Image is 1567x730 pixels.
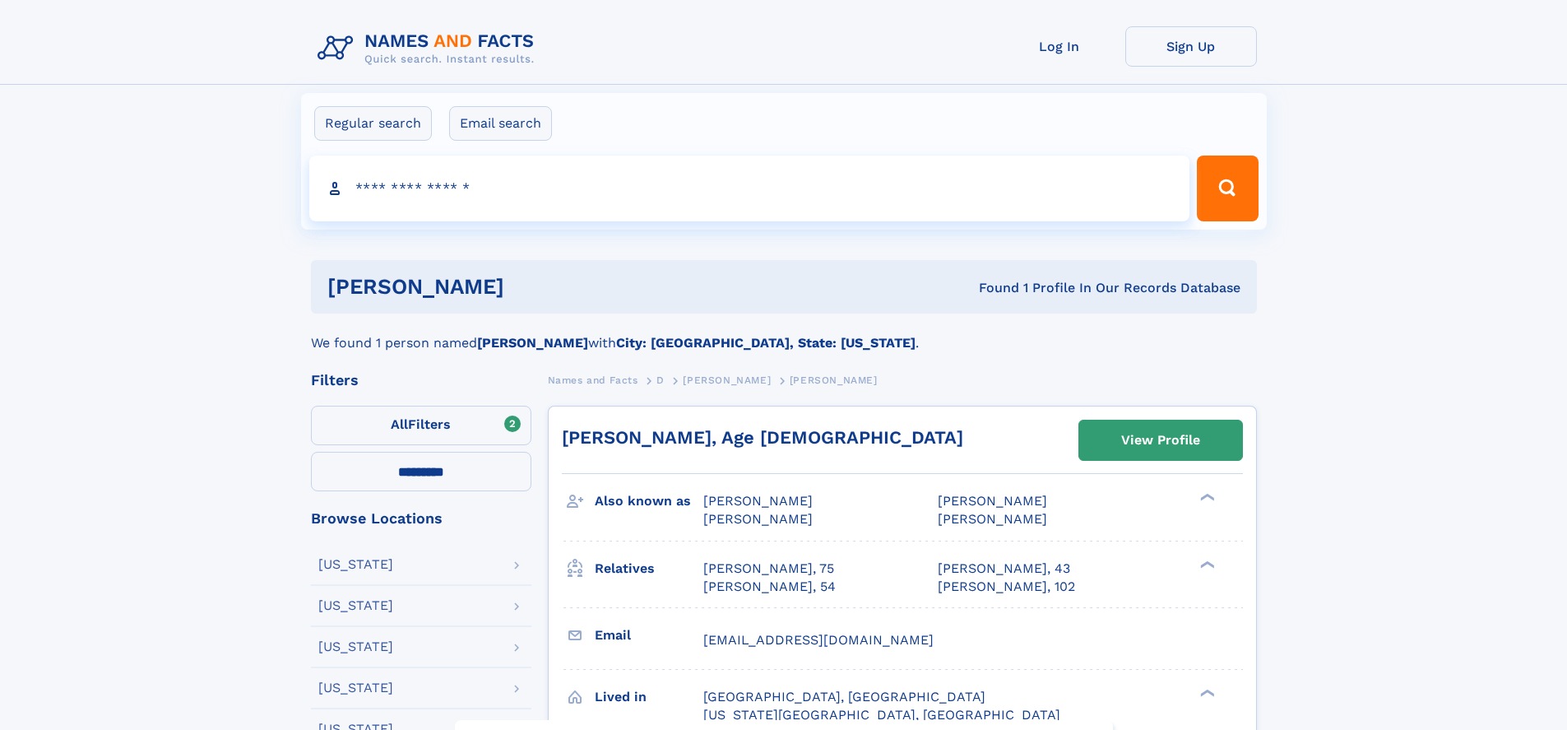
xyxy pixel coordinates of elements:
a: View Profile [1079,421,1242,460]
div: ❯ [1196,492,1216,503]
div: [US_STATE] [318,681,393,695]
h3: Relatives [595,555,703,583]
span: All [391,416,408,432]
div: Found 1 Profile In Our Records Database [741,279,1240,297]
span: [PERSON_NAME] [938,493,1047,509]
div: We found 1 person named with . [311,314,1257,353]
a: [PERSON_NAME], 54 [703,578,836,596]
div: [US_STATE] [318,558,393,571]
div: ❯ [1196,559,1216,570]
span: [GEOGRAPHIC_DATA], [GEOGRAPHIC_DATA] [703,689,985,704]
span: D [656,374,665,386]
span: [PERSON_NAME] [703,511,813,527]
a: [PERSON_NAME], Age [DEMOGRAPHIC_DATA] [562,427,963,448]
a: [PERSON_NAME] [683,370,771,390]
h3: Email [595,621,703,649]
div: ❯ [1196,687,1216,698]
div: [US_STATE] [318,640,393,653]
h3: Also known as [595,487,703,515]
a: Names and Facts [548,370,638,390]
a: Log In [994,26,1125,67]
label: Filters [311,406,531,445]
div: [US_STATE] [318,599,393,612]
span: [EMAIL_ADDRESS][DOMAIN_NAME] [703,632,934,648]
b: City: [GEOGRAPHIC_DATA], State: [US_STATE] [616,335,916,351]
a: D [656,370,665,390]
div: Filters [311,373,531,388]
span: [PERSON_NAME] [790,374,878,386]
a: [PERSON_NAME], 75 [703,560,834,578]
h3: Lived in [595,683,703,711]
a: [PERSON_NAME], 102 [938,578,1075,596]
label: Regular search [314,106,432,141]
a: Sign Up [1125,26,1257,67]
div: Browse Locations [311,511,531,526]
span: [PERSON_NAME] [683,374,771,386]
span: [PERSON_NAME] [938,511,1047,527]
input: search input [309,156,1190,221]
span: [PERSON_NAME] [703,493,813,509]
a: [PERSON_NAME], 43 [938,560,1070,578]
b: [PERSON_NAME] [477,335,588,351]
h1: [PERSON_NAME] [327,277,742,297]
span: [US_STATE][GEOGRAPHIC_DATA], [GEOGRAPHIC_DATA] [703,707,1060,723]
button: Search Button [1197,156,1258,221]
img: Logo Names and Facts [311,26,548,71]
div: View Profile [1121,421,1200,459]
label: Email search [449,106,552,141]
